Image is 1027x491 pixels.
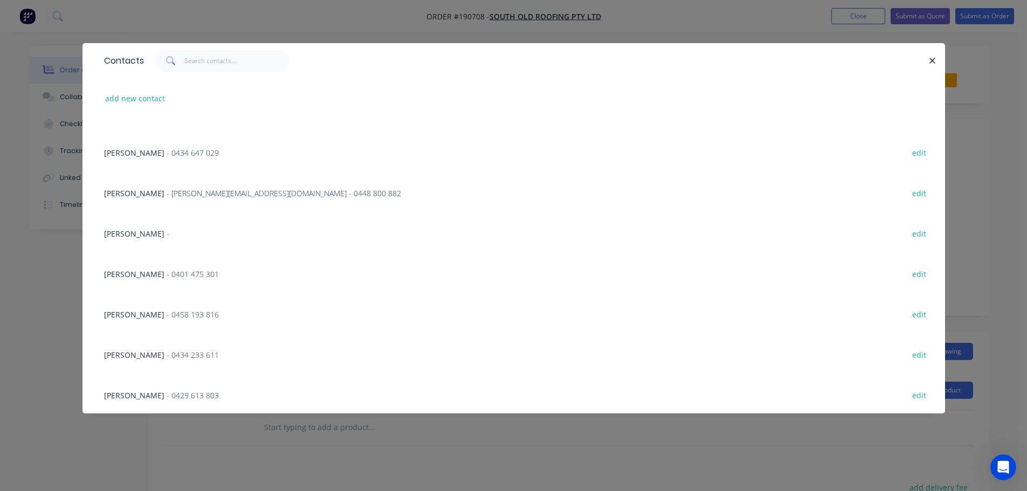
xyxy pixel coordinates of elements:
span: - 0434 233 611 [167,350,219,360]
span: - 0458 193 816 [167,309,219,320]
button: edit [907,185,932,200]
span: - 0434 647 029 [167,148,219,158]
iframe: Intercom live chat [990,454,1016,480]
span: - [167,229,169,239]
span: [PERSON_NAME] [104,269,164,279]
span: - 0401 475 301 [167,269,219,279]
span: [PERSON_NAME] [104,229,164,239]
span: [PERSON_NAME] [104,350,164,360]
input: Search contacts... [184,50,290,72]
button: edit [907,307,932,321]
span: [PERSON_NAME] [104,390,164,400]
button: edit [907,145,932,160]
span: [PERSON_NAME] [104,309,164,320]
span: - [PERSON_NAME][EMAIL_ADDRESS][DOMAIN_NAME] - 0448 800 882 [167,188,401,198]
button: edit [907,266,932,281]
button: add new contact [100,91,171,106]
button: edit [907,388,932,402]
button: edit [907,347,932,362]
button: edit [907,226,932,240]
span: - 0429 613 803 [167,390,219,400]
div: Contacts [99,44,144,78]
span: [PERSON_NAME] [104,188,164,198]
span: [PERSON_NAME] [104,148,164,158]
